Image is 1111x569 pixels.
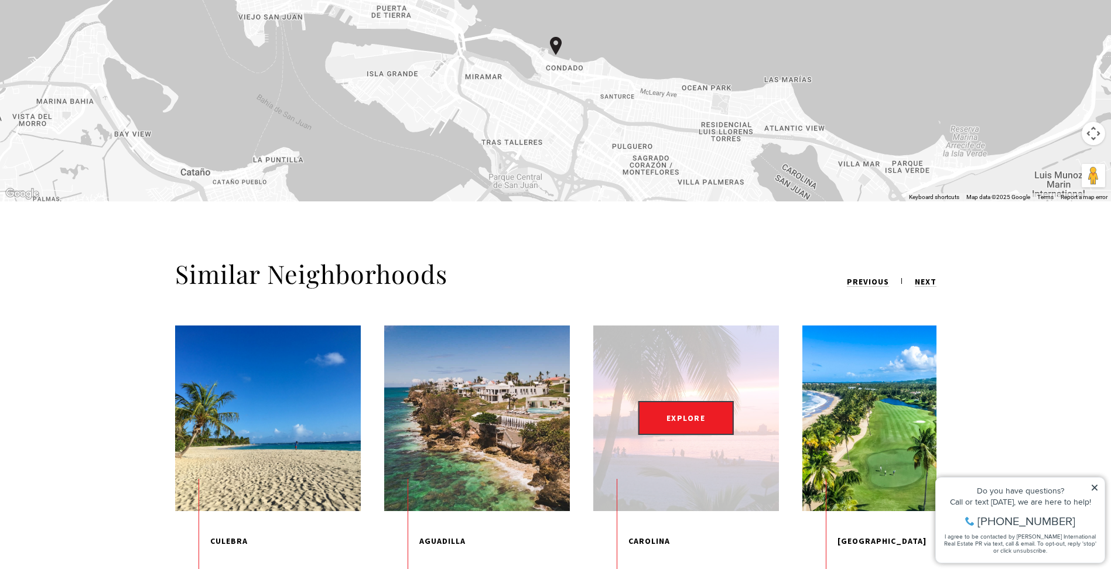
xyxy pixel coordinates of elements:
[3,186,42,201] img: Google
[1082,122,1105,145] button: Map camera controls
[12,26,169,35] div: Do you have questions?
[15,72,167,94] span: I agree to be contacted by [PERSON_NAME] International Real Estate PR via text, call & email. To ...
[909,193,959,201] button: Keyboard shortcuts
[638,401,734,435] span: EXPLORE
[966,194,1030,200] span: Map data ©2025 Google
[1082,164,1105,187] button: Drag Pegman onto the map to open Street View
[1061,194,1107,200] a: Report a map error - open in a new tab
[1037,194,1054,200] a: Terms (opens in new tab)
[550,37,562,55] div: button
[3,186,42,201] a: Open this area in Google Maps (opens a new window)
[12,37,169,46] div: Call or text [DATE], we are here to help!
[48,55,146,67] span: [PHONE_NUMBER]
[847,276,889,287] span: previous
[915,276,936,287] span: next
[175,258,447,290] h2: Similar Neighborhoods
